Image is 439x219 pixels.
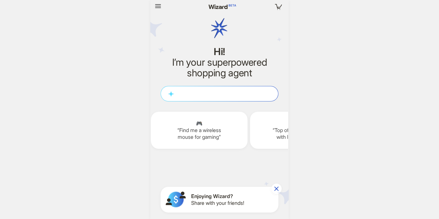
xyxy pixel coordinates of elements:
[161,46,278,57] h1: Hi!
[151,112,248,149] div: 🎮Find me a wireless mouse for gaming
[255,127,341,140] q: Top of the line air fryer with large capacity
[156,127,242,140] q: Find me a wireless mouse for gaming
[191,193,244,200] span: Enjoying Wizard?
[250,112,347,149] div: 🔥Top of the line air fryer with large capacity
[200,3,239,54] img: wizard logo
[161,187,278,213] button: Enjoying Wizard?Share with your friends!
[255,120,341,127] span: 🔥
[191,200,244,206] span: Share with your friends!
[161,57,278,78] h2: I’m your superpowered shopping agent
[156,120,242,127] span: 🎮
